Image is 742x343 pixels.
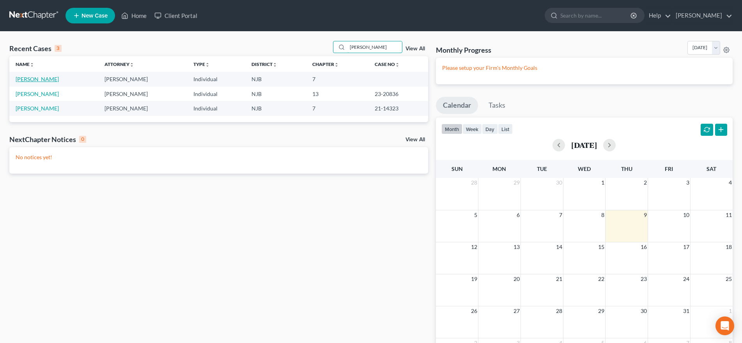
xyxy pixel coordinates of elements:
span: 5 [473,210,478,220]
span: 15 [597,242,605,252]
span: 29 [513,178,521,187]
span: 1 [600,178,605,187]
span: 19 [470,274,478,284]
a: Case Nounfold_more [375,61,400,67]
a: Home [117,9,151,23]
span: 13 [513,242,521,252]
span: Fri [665,165,673,172]
div: Recent Cases [9,44,62,53]
p: Please setup your Firm's Monthly Goals [442,64,726,72]
span: 26 [470,306,478,316]
span: 10 [682,210,690,220]
h3: Monthly Progress [436,45,491,55]
h2: [DATE] [571,141,597,149]
a: Calendar [436,97,478,114]
div: NextChapter Notices [9,135,86,144]
td: 13 [306,87,368,101]
a: [PERSON_NAME] [672,9,732,23]
span: 27 [513,306,521,316]
div: 0 [79,136,86,143]
a: Nameunfold_more [16,61,34,67]
a: [PERSON_NAME] [16,91,59,97]
span: 9 [643,210,648,220]
td: [PERSON_NAME] [98,101,187,116]
span: 1 [728,306,733,316]
span: 4 [728,178,733,187]
a: Chapterunfold_more [312,61,339,67]
a: Attorneyunfold_more [104,61,134,67]
span: Mon [492,165,506,172]
span: 30 [555,178,563,187]
span: 6 [516,210,521,220]
span: 28 [555,306,563,316]
button: list [498,124,513,134]
td: 23-20836 [368,87,428,101]
a: [PERSON_NAME] [16,76,59,82]
button: week [462,124,482,134]
span: 8 [600,210,605,220]
span: 30 [640,306,648,316]
span: 14 [555,242,563,252]
td: Individual [187,72,246,86]
span: 18 [725,242,733,252]
a: Districtunfold_more [251,61,277,67]
p: No notices yet! [16,153,422,161]
i: unfold_more [129,62,134,67]
span: 21 [555,274,563,284]
span: Wed [578,165,591,172]
span: 12 [470,242,478,252]
span: 16 [640,242,648,252]
a: Client Portal [151,9,201,23]
div: Open Intercom Messenger [715,316,734,335]
a: Tasks [482,97,512,114]
div: 3 [55,45,62,52]
i: unfold_more [205,62,210,67]
span: 22 [597,274,605,284]
span: Tue [537,165,547,172]
td: 21-14323 [368,101,428,116]
a: View All [406,137,425,142]
span: 17 [682,242,690,252]
td: 7 [306,101,368,116]
i: unfold_more [334,62,339,67]
span: 31 [682,306,690,316]
td: NJB [245,87,306,101]
a: Help [645,9,671,23]
a: [PERSON_NAME] [16,105,59,112]
span: 7 [558,210,563,220]
i: unfold_more [30,62,34,67]
td: 7 [306,72,368,86]
span: 2 [643,178,648,187]
i: unfold_more [273,62,277,67]
i: unfold_more [395,62,400,67]
span: 11 [725,210,733,220]
span: 29 [597,306,605,316]
span: 3 [685,178,690,187]
a: View All [406,46,425,52]
td: NJB [245,72,306,86]
td: Individual [187,87,246,101]
span: Sat [707,165,716,172]
span: 20 [513,274,521,284]
td: NJB [245,101,306,116]
span: 25 [725,274,733,284]
span: Sun [452,165,463,172]
td: Individual [187,101,246,116]
span: 24 [682,274,690,284]
input: Search by name... [347,41,402,53]
span: Thu [621,165,632,172]
button: month [441,124,462,134]
a: Typeunfold_more [193,61,210,67]
span: New Case [81,13,108,19]
td: [PERSON_NAME] [98,72,187,86]
span: 23 [640,274,648,284]
input: Search by name... [560,8,632,23]
button: day [482,124,498,134]
td: [PERSON_NAME] [98,87,187,101]
span: 28 [470,178,478,187]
